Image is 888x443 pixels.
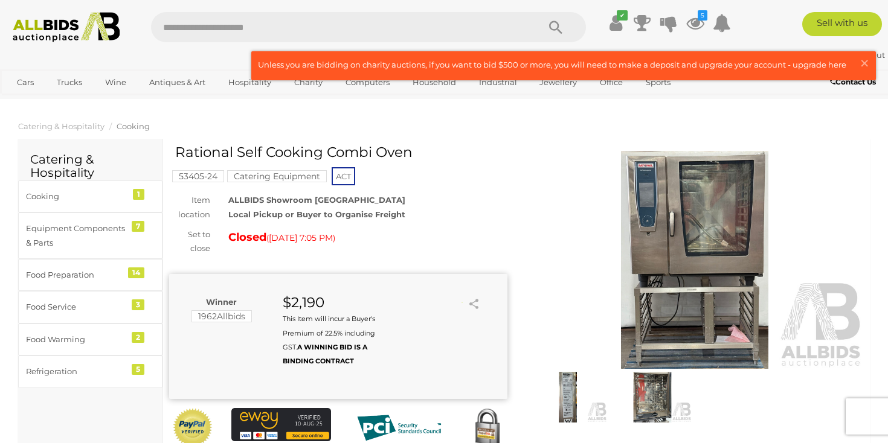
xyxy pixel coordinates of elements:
[830,75,879,89] a: Contact Us
[206,297,237,307] b: Winner
[18,259,162,291] a: Food Preparation 14
[266,233,335,243] span: ( )
[26,268,126,282] div: Food Preparation
[128,267,144,278] div: 14
[846,50,848,60] span: |
[97,72,134,92] a: Wine
[228,195,405,205] strong: ALLBIDS Showroom [GEOGRAPHIC_DATA]
[141,72,213,92] a: Antiques & Art
[175,145,504,160] h1: Rational Self Cooking Combi Oven
[592,72,631,92] a: Office
[117,121,150,131] a: Cooking
[332,167,355,185] span: ACT
[810,50,846,60] a: pfly101
[613,372,692,422] img: Rational Self Cooking Combi Oven
[132,332,144,343] div: 2
[227,171,327,181] a: Catering Equipment
[606,12,625,34] a: ✔
[18,212,162,259] a: Equipment Components & Parts 7
[160,193,219,221] div: Item location
[802,12,882,36] a: Sell with us
[698,10,707,21] i: 5
[191,310,252,322] mark: 1962Allbids
[850,50,885,60] a: Sign Out
[172,170,224,182] mark: 53405-24
[338,72,397,92] a: Computers
[172,171,224,181] a: 53405-24
[26,300,126,314] div: Food Service
[532,72,585,92] a: Jewellery
[269,232,333,243] span: [DATE] 7:05 PM
[830,77,876,86] b: Contact Us
[617,10,628,21] i: ✔
[9,92,111,112] a: [GEOGRAPHIC_DATA]
[7,12,126,42] img: Allbids.com.au
[9,72,42,92] a: Cars
[132,364,144,375] div: 5
[228,209,405,219] strong: Local Pickup or Buyer to Organise Freight
[18,121,105,131] a: Catering & Hospitality
[18,355,162,387] a: Refrigeration 5
[529,372,607,422] img: Rational Self Cooking Combi Oven
[231,408,331,441] img: eWAY Payment Gateway
[638,72,678,92] a: Sports
[18,323,162,355] a: Food Warming 2
[526,151,864,369] img: Rational Self Cooking Combi Oven
[26,190,126,203] div: Cooking
[132,299,144,310] div: 3
[286,72,330,92] a: Charity
[26,333,126,346] div: Food Warming
[686,12,704,34] a: 5
[283,314,375,365] small: This Item will incur a Buyer's Premium of 22.5% including GST.
[405,72,464,92] a: Household
[26,365,126,378] div: Refrigeration
[471,72,525,92] a: Industrial
[160,228,219,256] div: Set to close
[526,12,586,42] button: Search
[228,231,266,244] strong: Closed
[220,72,279,92] a: Hospitality
[227,170,327,182] mark: Catering Equipment
[283,294,324,311] strong: $2,190
[30,153,150,179] h2: Catering & Hospitality
[451,296,463,308] li: Unwatch this item
[18,180,162,212] a: Cooking 1
[810,50,844,60] strong: pfly101
[49,72,90,92] a: Trucks
[18,291,162,323] a: Food Service 3
[283,343,367,365] b: A WINNING BID IS A BINDING CONTRACT
[132,221,144,232] div: 7
[26,221,126,250] div: Equipment Components & Parts
[133,189,144,200] div: 1
[859,51,870,75] span: ×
